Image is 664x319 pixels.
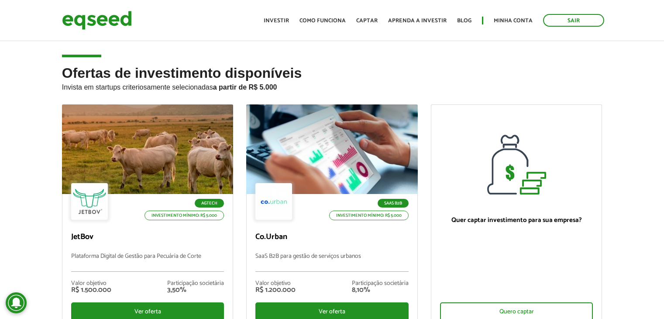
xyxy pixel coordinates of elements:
div: 3,50% [167,287,224,294]
p: SaaS B2B para gestão de serviços urbanos [255,253,409,272]
p: Quer captar investimento para sua empresa? [440,216,593,224]
a: Aprenda a investir [388,18,447,24]
div: Participação societária [352,281,409,287]
p: Plataforma Digital de Gestão para Pecuária de Corte [71,253,224,272]
a: Sair [543,14,604,27]
div: R$ 1.500.000 [71,287,111,294]
div: Participação societária [167,281,224,287]
a: Minha conta [494,18,533,24]
img: EqSeed [62,9,132,32]
h2: Ofertas de investimento disponíveis [62,66,602,104]
p: JetBov [71,232,224,242]
p: Co.Urban [255,232,409,242]
a: Captar [356,18,378,24]
p: Investimento mínimo: R$ 5.000 [144,211,224,220]
a: Como funciona [299,18,346,24]
p: SaaS B2B [378,199,409,208]
p: Agtech [195,199,224,208]
div: 8,10% [352,287,409,294]
a: Blog [457,18,471,24]
div: R$ 1.200.000 [255,287,296,294]
p: Investimento mínimo: R$ 5.000 [329,211,409,220]
p: Invista em startups criteriosamente selecionadas [62,81,602,91]
a: Investir [264,18,289,24]
div: Valor objetivo [71,281,111,287]
div: Valor objetivo [255,281,296,287]
strong: a partir de R$ 5.000 [213,83,277,91]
